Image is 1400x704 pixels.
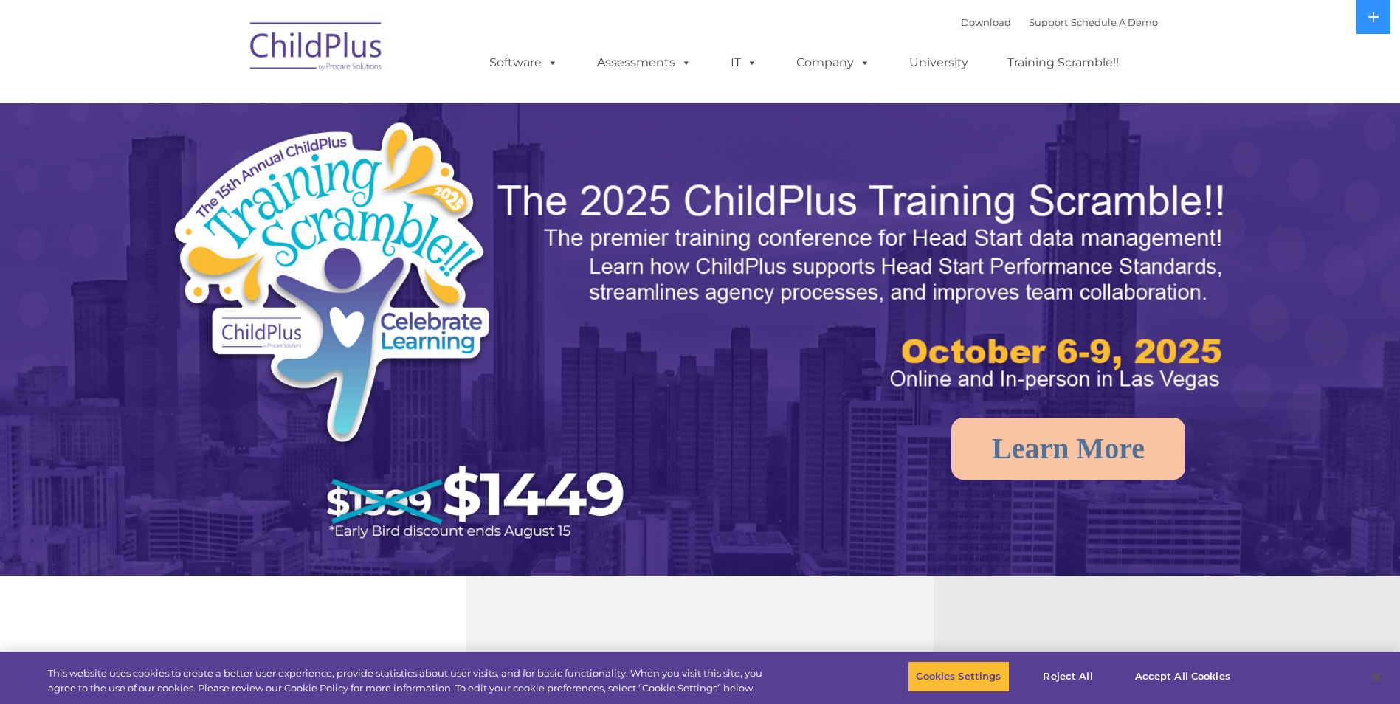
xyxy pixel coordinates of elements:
button: Close [1360,660,1393,693]
a: Download [961,16,1011,28]
a: IT [716,48,772,77]
a: Schedule A Demo [1071,16,1158,28]
a: Assessments [582,48,706,77]
font: | [961,16,1158,28]
a: Software [475,48,573,77]
button: Reject All [1022,661,1114,692]
a: Company [782,48,885,77]
a: University [894,48,983,77]
button: Cookies Settings [908,661,1009,692]
img: ChildPlus by Procare Solutions [243,12,390,86]
a: Training Scramble!! [993,48,1134,77]
div: This website uses cookies to create a better user experience, provide statistics about user visit... [48,666,770,695]
a: Learn More [951,418,1185,480]
a: Support [1029,16,1068,28]
button: Accept All Cookies [1127,661,1238,692]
